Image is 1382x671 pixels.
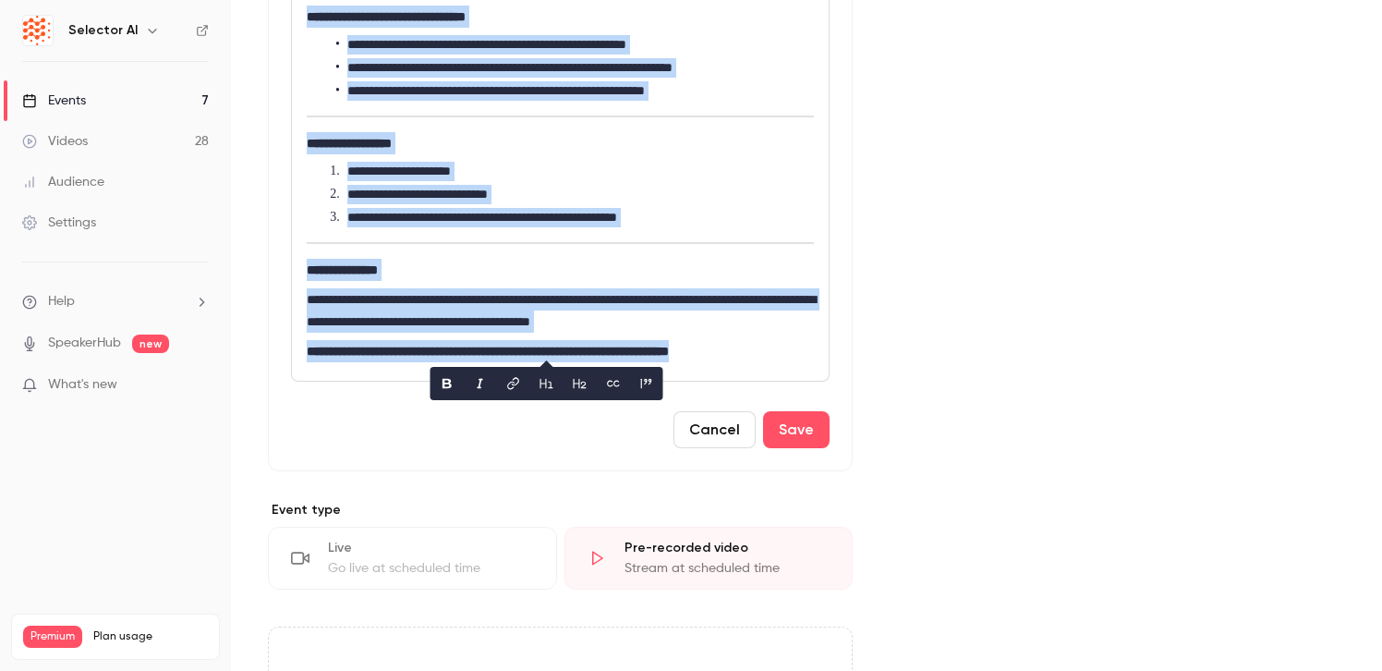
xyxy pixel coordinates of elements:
[48,292,75,311] span: Help
[624,559,830,578] div: Stream at scheduled time
[23,16,53,45] img: Selector AI
[632,369,661,398] button: blockquote
[499,369,528,398] button: link
[673,411,756,448] button: Cancel
[93,629,208,644] span: Plan usage
[432,369,462,398] button: bold
[22,173,104,191] div: Audience
[624,539,830,557] div: Pre-recorded video
[22,292,209,311] li: help-dropdown-opener
[466,369,495,398] button: italic
[23,626,82,648] span: Premium
[328,559,534,578] div: Go live at scheduled time
[22,132,88,151] div: Videos
[564,527,854,590] div: Pre-recorded videoStream at scheduled time
[268,527,557,590] div: LiveGo live at scheduled time
[328,539,534,557] div: Live
[763,411,830,448] button: Save
[268,501,853,519] p: Event type
[48,334,121,353] a: SpeakerHub
[187,377,209,394] iframe: Noticeable Trigger
[132,335,169,353] span: new
[48,375,117,395] span: What's new
[68,21,138,40] h6: Selector AI
[22,213,96,232] div: Settings
[22,91,86,110] div: Events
